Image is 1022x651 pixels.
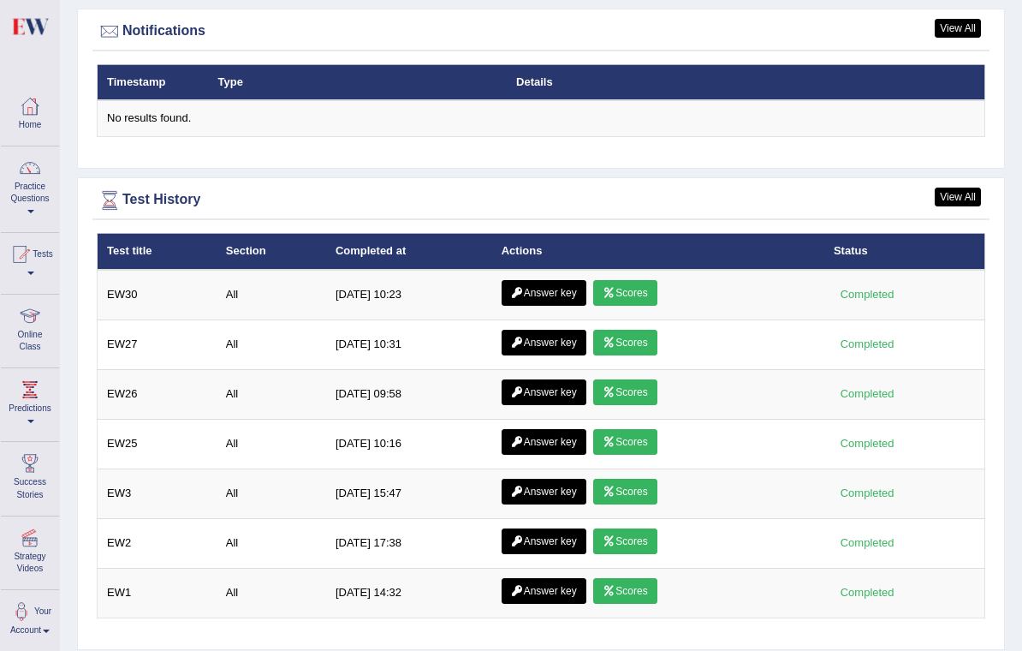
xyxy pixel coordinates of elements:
a: Predictions [1,368,59,436]
a: Success Stories [1,442,59,510]
td: [DATE] 17:38 [326,518,492,568]
td: EW3 [98,469,217,518]
td: All [217,270,326,320]
div: Test History [97,188,985,213]
td: All [217,469,326,518]
a: Scores [593,429,657,455]
td: All [217,419,326,469]
a: Scores [593,479,657,505]
td: [DATE] 10:31 [326,320,492,369]
a: Scores [593,330,657,355]
th: Completed at [326,233,492,269]
td: All [217,320,326,369]
td: EW30 [98,270,217,320]
a: Strategy Videos [1,517,59,584]
a: Answer key [502,479,586,505]
a: Scores [593,379,657,405]
th: Type [209,64,508,100]
td: EW25 [98,419,217,469]
a: Home [1,85,59,140]
a: Answer key [502,429,586,455]
th: Actions [492,233,824,269]
a: Answer key [502,379,586,405]
div: Completed [834,335,900,353]
td: All [217,568,326,618]
div: No results found. [107,110,975,127]
a: Answer key [502,578,586,604]
td: [DATE] 10:23 [326,270,492,320]
div: Notifications [97,19,985,45]
a: Tests [1,233,59,289]
td: [DATE] 14:32 [326,568,492,618]
td: EW2 [98,518,217,568]
a: Practice Questions [1,146,59,227]
td: EW27 [98,320,217,369]
a: Scores [593,280,657,306]
th: Details [507,64,882,100]
a: Scores [593,529,657,554]
td: All [217,369,326,419]
td: [DATE] 10:16 [326,419,492,469]
th: Status [824,233,985,269]
th: Timestamp [98,64,209,100]
a: Scores [593,578,657,604]
a: Online Class [1,295,59,362]
a: View All [935,19,981,38]
td: [DATE] 15:47 [326,469,492,518]
td: EW1 [98,568,217,618]
div: Completed [834,385,900,403]
th: Section [217,233,326,269]
a: Answer key [502,280,586,306]
div: Completed [834,583,900,601]
div: Completed [834,285,900,303]
a: Answer key [502,529,586,554]
a: Answer key [502,330,586,355]
a: Your Account [1,590,59,646]
th: Test title [98,233,217,269]
div: Completed [834,484,900,502]
td: EW26 [98,369,217,419]
td: All [217,518,326,568]
div: Completed [834,534,900,552]
div: Completed [834,434,900,452]
td: [DATE] 09:58 [326,369,492,419]
a: View All [935,188,981,206]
